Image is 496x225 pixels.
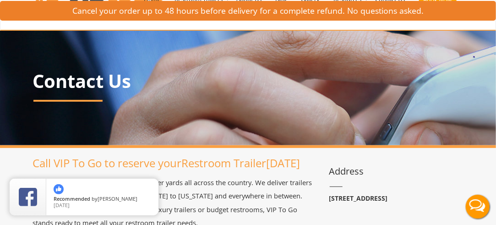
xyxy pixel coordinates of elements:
a: Restroom Trailer [182,155,267,170]
h1: Call VIP To Go to reserve your [DATE] [33,157,316,169]
img: Review Rating [19,188,37,206]
p: Contact Us [33,71,463,91]
img: thumbs up icon [54,184,64,194]
h3: Address [329,166,463,176]
span: [PERSON_NAME] [98,195,137,202]
span: [DATE] [54,202,70,209]
b: [STREET_ADDRESS] [329,194,387,203]
button: Live Chat [459,188,496,225]
span: Recommended [54,195,90,202]
span: by [54,196,151,203]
